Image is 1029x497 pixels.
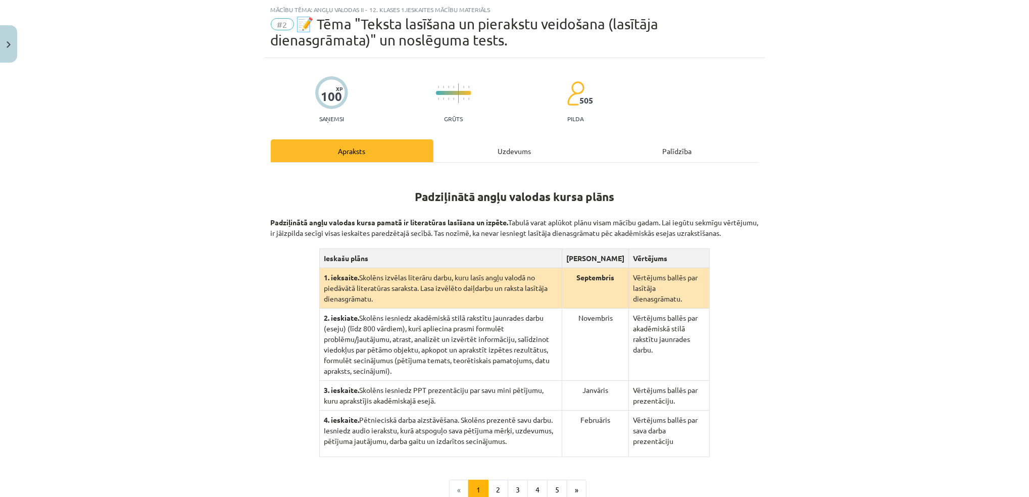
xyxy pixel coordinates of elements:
[468,86,469,88] img: icon-short-line-57e1e144782c952c97e751825c79c345078a6d821885a25fce030b3d8c18986b.svg
[7,41,11,48] img: icon-close-lesson-0947bae3869378f0d4975bcd49f059093ad1ed9edebbc8119c70593378902aed.svg
[320,381,562,411] td: Skolēns iesniedz PPT prezentāciju par savu mini pētījumu, kuru aprakstījis akadēmiskajā esejā.
[463,97,464,100] img: icon-short-line-57e1e144782c952c97e751825c79c345078a6d821885a25fce030b3d8c18986b.svg
[453,86,454,88] img: icon-short-line-57e1e144782c952c97e751825c79c345078a6d821885a25fce030b3d8c18986b.svg
[629,268,709,309] td: Vērtējums ballēs par lasītāja dienasgrāmatu.
[324,273,359,282] strong: 1. ieksaite.
[629,411,709,457] td: Vērtējums ballēs par sava darba prezentāciju
[320,249,562,268] th: Ieskašu plāns
[336,86,342,91] span: XP
[443,86,444,88] img: icon-short-line-57e1e144782c952c97e751825c79c345078a6d821885a25fce030b3d8c18986b.svg
[567,115,583,122] p: pilda
[271,6,759,13] div: Mācību tēma: Angļu valodas ii - 12. klases 1.ieskaites mācību materiāls
[324,415,359,424] strong: 4. ieskaite.
[438,86,439,88] img: icon-short-line-57e1e144782c952c97e751825c79c345078a6d821885a25fce030b3d8c18986b.svg
[324,313,359,322] strong: 2. ieskiate.
[444,115,463,122] p: Grūts
[562,381,629,411] td: Janvāris
[468,97,469,100] img: icon-short-line-57e1e144782c952c97e751825c79c345078a6d821885a25fce030b3d8c18986b.svg
[271,18,294,30] span: #2
[448,97,449,100] img: icon-short-line-57e1e144782c952c97e751825c79c345078a6d821885a25fce030b3d8c18986b.svg
[324,415,558,446] p: Pētnieciskā darba aizstāvēšana. Skolēns prezentē savu darbu. Iesniedz audio ierakstu, kurā atspog...
[415,189,614,204] strong: Padziļinātā angļu valodas kursa plāns
[271,16,659,48] span: 📝 Tēma "Teksta lasīšana un pierakstu veidošana (lasītāja dienasgrāmata)" un noslēguma tests.
[579,96,593,105] span: 505
[315,115,348,122] p: Saņemsi
[458,83,459,103] img: icon-long-line-d9ea69661e0d244f92f715978eff75569469978d946b2353a9bb055b3ed8787d.svg
[596,139,759,162] div: Palīdzība
[433,139,596,162] div: Uzdevums
[629,381,709,411] td: Vērtējums ballēs par prezentāciju.
[576,273,614,282] strong: Septembris
[448,86,449,88] img: icon-short-line-57e1e144782c952c97e751825c79c345078a6d821885a25fce030b3d8c18986b.svg
[567,81,584,106] img: students-c634bb4e5e11cddfef0936a35e636f08e4e9abd3cc4e673bd6f9a4125e45ecb1.svg
[566,415,624,425] p: Februāris
[629,249,709,268] th: Vērtējums
[463,86,464,88] img: icon-short-line-57e1e144782c952c97e751825c79c345078a6d821885a25fce030b3d8c18986b.svg
[629,309,709,381] td: Vērtējums ballēs par akadēmiskā stilā rakstītu jaunrades darbu.
[324,385,359,394] strong: 3. ieskaite.
[320,309,562,381] td: Skolēns iesniedz akadēmiskā stilā rakstītu jaunrades darbu (eseju) (līdz 800 vārdiem), kurš aplie...
[562,249,629,268] th: [PERSON_NAME]
[562,309,629,381] td: Novembris
[453,97,454,100] img: icon-short-line-57e1e144782c952c97e751825c79c345078a6d821885a25fce030b3d8c18986b.svg
[271,139,433,162] div: Apraksts
[321,89,342,104] div: 100
[438,97,439,100] img: icon-short-line-57e1e144782c952c97e751825c79c345078a6d821885a25fce030b3d8c18986b.svg
[271,218,509,227] strong: Padziļinātā angļu valodas kursa pamatā ir literatūras lasīšana un izpēte.
[320,268,562,309] td: Skolēns izvēlas literāru darbu, kuru lasīs angļu valodā no piedāvātā literatūras saraksta. Lasa i...
[443,97,444,100] img: icon-short-line-57e1e144782c952c97e751825c79c345078a6d821885a25fce030b3d8c18986b.svg
[271,207,759,238] p: Tabulā varat aplūkot plānu visam mācību gadam. Lai iegūtu sekmīgu vērtējumu, ir jāizpilda secīgi ...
